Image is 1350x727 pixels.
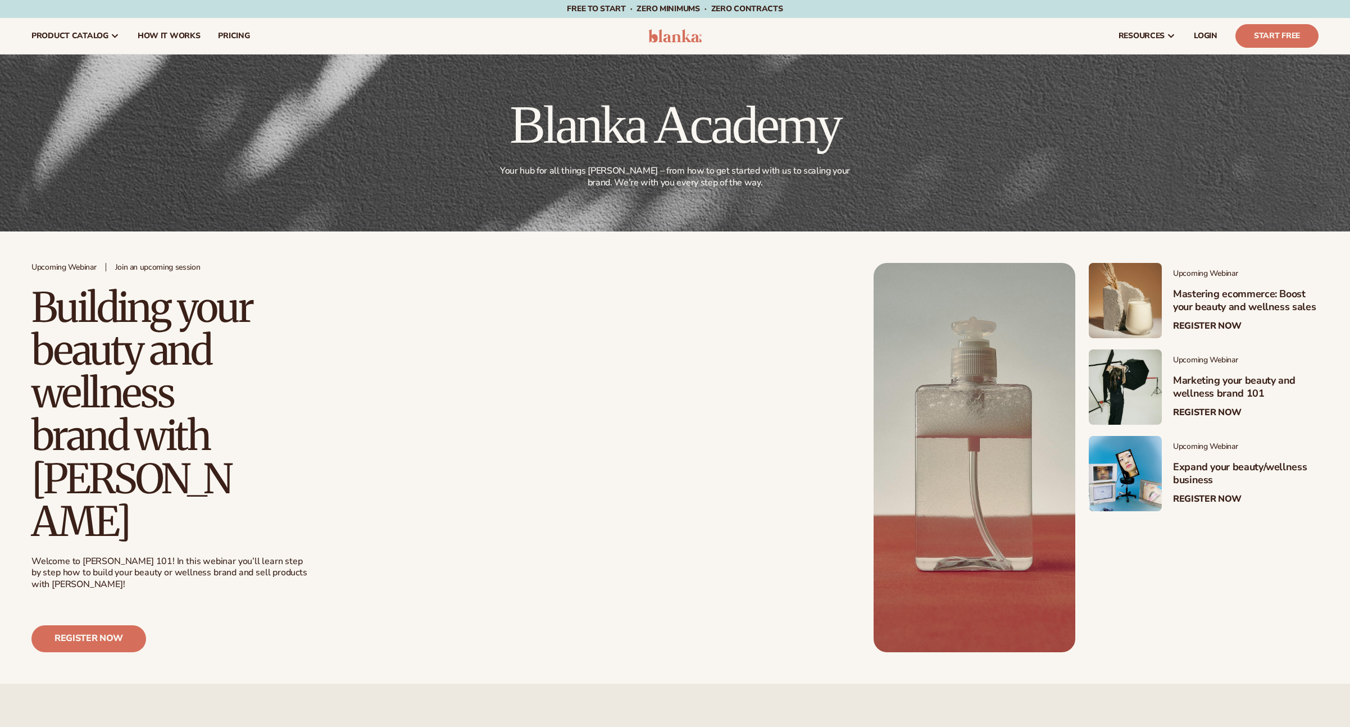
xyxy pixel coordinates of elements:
span: Upcoming Webinar [1173,269,1319,279]
a: Register Now [1173,407,1242,418]
a: How It Works [129,18,210,54]
h3: Expand your beauty/wellness business [1173,461,1319,487]
h1: Blanka Academy [494,98,857,152]
span: Free to start · ZERO minimums · ZERO contracts [567,3,783,14]
img: logo [648,29,702,43]
span: resources [1119,31,1165,40]
a: resources [1110,18,1185,54]
a: Register Now [1173,321,1242,331]
h3: Mastering ecommerce: Boost your beauty and wellness sales [1173,288,1319,314]
a: LOGIN [1185,18,1226,54]
span: How It Works [138,31,201,40]
span: product catalog [31,31,108,40]
span: Upcoming Webinar [31,263,97,272]
p: Your hub for all things [PERSON_NAME] – from how to get started with us to scaling your brand. We... [496,165,854,189]
span: pricing [218,31,249,40]
span: Upcoming Webinar [1173,442,1319,452]
a: product catalog [22,18,129,54]
h2: Building your beauty and wellness brand with [PERSON_NAME] [31,287,256,543]
span: LOGIN [1194,31,1217,40]
a: Register now [31,625,146,652]
a: pricing [209,18,258,54]
span: Join an upcoming session [115,263,201,272]
div: Welcome to [PERSON_NAME] 101! In this webinar you’ll learn step by step how to build your beauty ... [31,556,309,590]
a: Register Now [1173,494,1242,505]
span: Upcoming Webinar [1173,356,1319,365]
h3: Marketing your beauty and wellness brand 101 [1173,374,1319,401]
a: Start Free [1235,24,1319,48]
